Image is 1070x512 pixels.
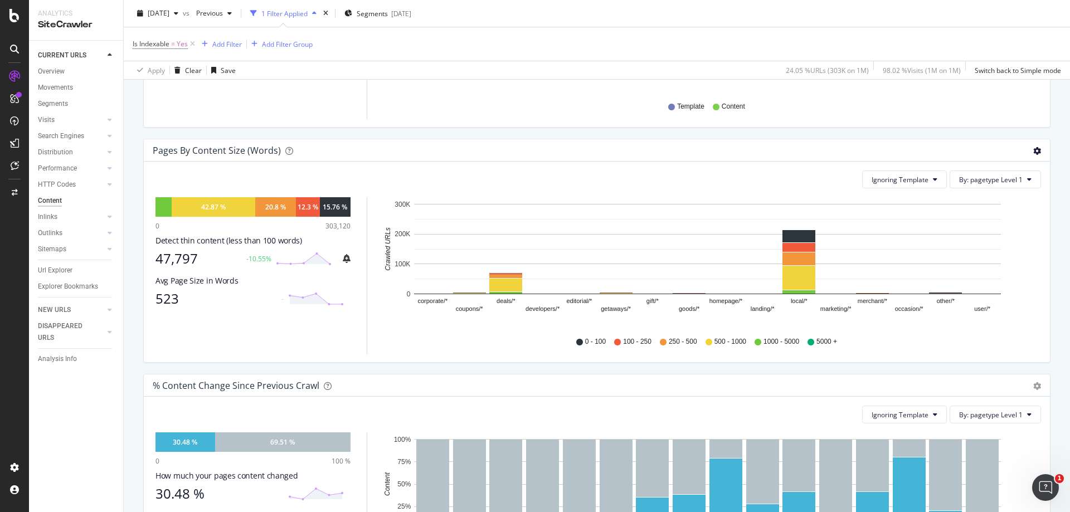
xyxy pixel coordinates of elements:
div: 1 Filter Applied [261,8,308,18]
button: By: pagetype Level 1 [950,406,1041,423]
div: 30.48 % [155,486,284,501]
div: Save [221,65,236,75]
text: other/* [937,298,955,305]
a: Url Explorer [38,265,115,276]
div: Movements [38,82,73,94]
div: Switch back to Simple mode [975,65,1061,75]
text: deals/* [497,298,515,305]
div: 523 [155,291,275,306]
a: Inlinks [38,211,104,223]
button: Ignoring Template [862,170,947,188]
span: = [171,39,175,48]
div: How much your pages content changed [155,470,351,481]
span: Segments [357,8,388,18]
span: Is Indexable [133,39,169,48]
div: gear [1033,147,1041,155]
button: Switch back to Simple mode [970,61,1061,79]
text: Crawled URLs [384,228,392,271]
a: CURRENT URLS [38,50,104,61]
span: 5000 + [816,337,837,347]
div: Performance [38,163,77,174]
svg: A chart. [381,197,1033,326]
div: Outlinks [38,227,62,239]
text: goods/* [679,306,700,313]
text: user/* [974,306,990,313]
a: NEW URLS [38,304,104,316]
span: 250 - 500 [669,337,697,347]
div: 100 % [332,456,351,466]
span: Content [722,102,745,111]
a: Movements [38,82,115,94]
text: corporate/* [417,298,448,305]
iframe: Intercom live chat [1032,474,1059,501]
div: 24.05 % URLs ( 303K on 1M ) [786,65,869,75]
div: Detect thin content (less than 100 words) [155,235,351,246]
div: Analysis Info [38,353,77,365]
div: Analytics [38,9,114,18]
text: coupons/* [456,306,484,313]
div: Sitemaps [38,243,66,255]
div: Inlinks [38,211,57,223]
button: Segments[DATE] [340,4,416,22]
div: 15.76 % [323,202,347,212]
span: By: pagetype Level 1 [959,410,1023,420]
text: 25% [397,503,411,511]
span: 2025 Aug. 31st [148,8,169,18]
div: % Content Change since Previous Crawl [153,380,319,391]
text: homepage/* [709,298,743,305]
span: By: pagetype Level 1 [959,175,1023,184]
div: SiteCrawler [38,18,114,31]
div: 0 [155,221,159,231]
button: 1 Filter Applied [246,4,321,22]
a: Explorer Bookmarks [38,281,115,292]
a: Visits [38,114,104,126]
div: NEW URLS [38,304,71,316]
div: 20.8 % [265,202,286,212]
div: 42.87 % [201,202,226,212]
button: Ignoring Template [862,406,947,423]
a: Outlinks [38,227,104,239]
div: DISAPPEARED URLS [38,320,94,344]
text: 100K [395,260,410,268]
div: Segments [38,98,68,110]
div: 303,120 [325,221,351,231]
div: Explorer Bookmarks [38,281,98,292]
text: landing/* [751,306,775,313]
span: 1000 - 5000 [763,337,799,347]
span: 1 [1055,474,1064,483]
button: By: pagetype Level 1 [950,170,1041,188]
div: Add Filter Group [262,39,313,48]
div: Add Filter [212,39,242,48]
text: 100% [394,436,411,443]
button: Add Filter Group [247,37,313,51]
span: Yes [177,36,188,52]
div: 69.51 % [270,437,295,447]
div: Avg Page Size in Words [155,275,351,286]
button: [DATE] [133,4,183,22]
div: 98.02 % Visits ( 1M on 1M ) [883,65,961,75]
div: 0 [155,456,159,466]
a: Distribution [38,147,104,158]
a: Content [38,195,115,207]
div: gear [1033,382,1041,390]
text: 75% [397,458,411,466]
text: developers/* [526,306,560,313]
button: Add Filter [197,37,242,51]
div: Pages by Content Size (Words) [153,145,281,156]
span: 100 - 250 [623,337,651,347]
button: Clear [170,61,202,79]
div: Content [38,195,62,207]
div: bell-plus [343,254,351,263]
div: HTTP Codes [38,179,76,191]
text: occasion/* [895,306,923,313]
div: - [281,294,284,304]
div: 12.3 % [298,202,318,212]
button: Previous [192,4,236,22]
div: 47,797 [155,251,240,266]
div: Apply [148,65,165,75]
span: Template [677,102,704,111]
text: Content [383,472,391,496]
text: merchant/* [858,298,888,305]
text: gift/* [646,298,659,305]
text: 200K [395,231,410,238]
